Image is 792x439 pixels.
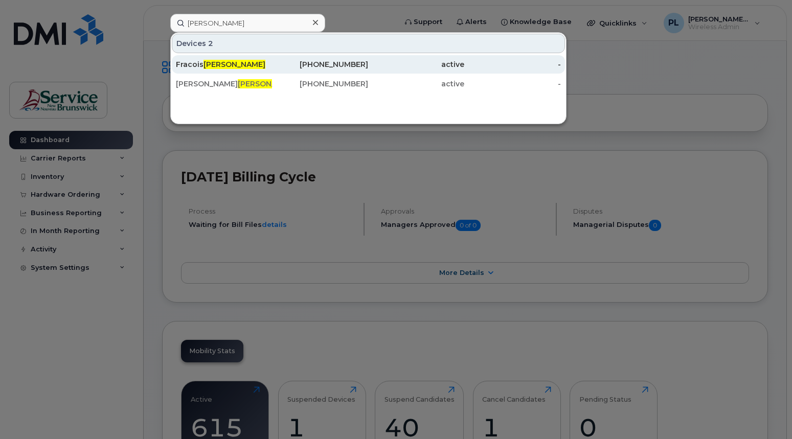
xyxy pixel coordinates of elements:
div: Devices [172,34,565,53]
span: [PERSON_NAME] [203,60,265,69]
span: [PERSON_NAME] [238,79,300,88]
span: 2 [208,38,213,49]
div: - [464,59,560,70]
a: Fracois[PERSON_NAME][PHONE_NUMBER]active- [172,55,565,74]
div: [PHONE_NUMBER] [272,79,368,89]
div: active [368,59,464,70]
div: [PHONE_NUMBER] [272,59,368,70]
div: Fracois [176,59,272,70]
div: - [464,79,560,89]
div: [PERSON_NAME] [176,79,272,89]
div: active [368,79,464,89]
a: [PERSON_NAME][PERSON_NAME][PHONE_NUMBER]active- [172,75,565,93]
